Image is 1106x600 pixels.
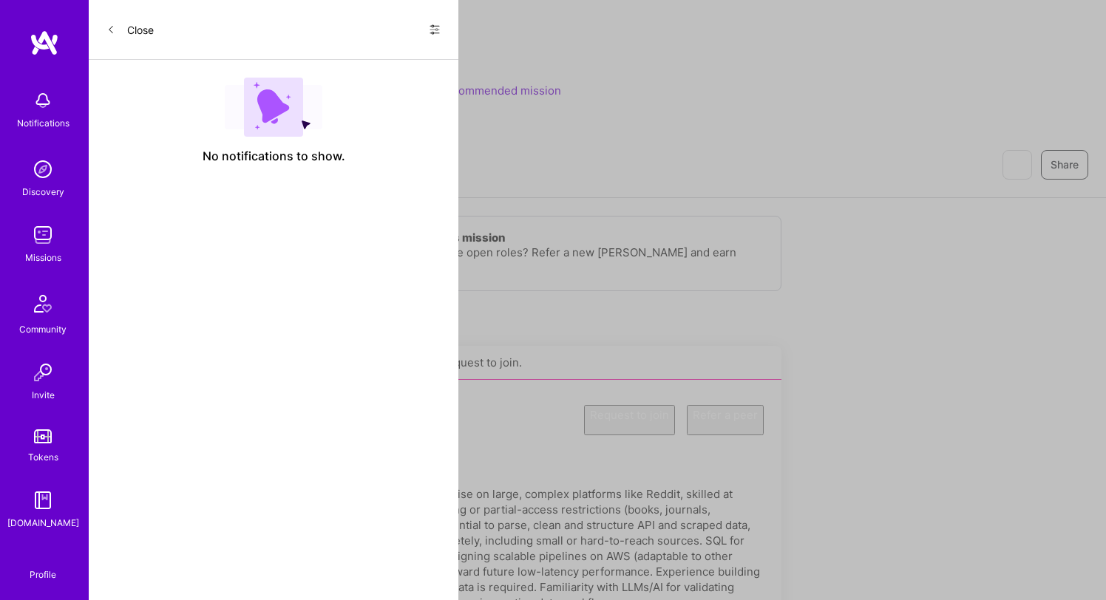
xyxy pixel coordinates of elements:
[32,387,55,403] div: Invite
[28,220,58,250] img: teamwork
[28,86,58,115] img: bell
[30,30,59,56] img: logo
[17,115,69,131] div: Notifications
[225,78,322,137] img: empty
[25,250,61,265] div: Missions
[203,149,345,164] span: No notifications to show.
[19,321,67,337] div: Community
[28,485,58,515] img: guide book
[30,567,56,581] div: Profile
[34,429,52,443] img: tokens
[28,154,58,184] img: discovery
[22,184,64,200] div: Discovery
[24,551,61,581] a: Profile
[25,286,61,321] img: Community
[28,449,58,465] div: Tokens
[28,358,58,387] img: Invite
[7,515,79,531] div: [DOMAIN_NAME]
[106,18,154,41] button: Close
